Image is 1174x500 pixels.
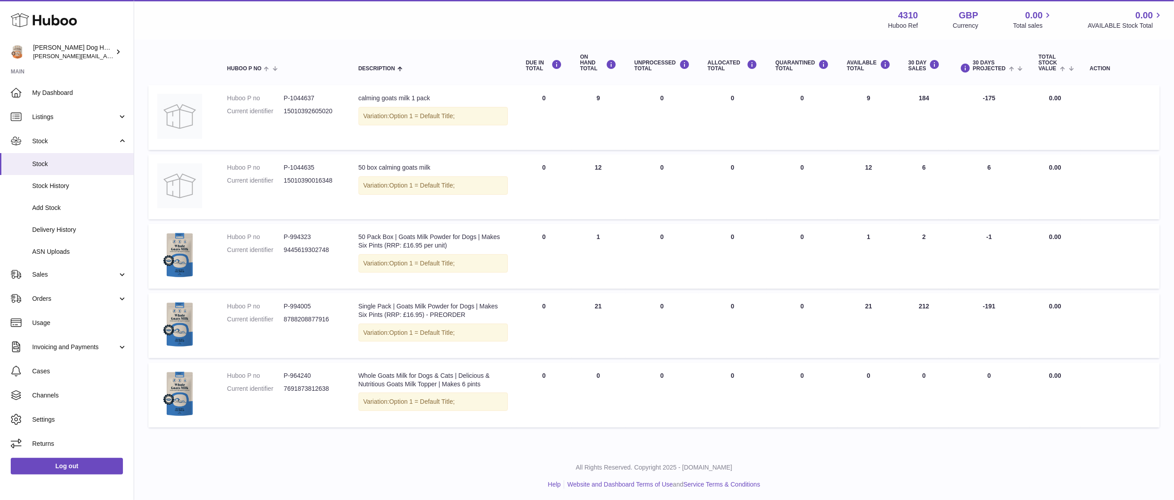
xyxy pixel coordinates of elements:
[32,160,127,168] span: Stock
[227,372,284,380] dt: Huboo P no
[571,363,625,427] td: 0
[389,112,455,120] span: Option 1 = Default Title;
[284,176,341,185] dd: 15010390016348
[900,224,949,289] td: 2
[953,21,979,30] div: Currency
[634,60,690,72] div: UNPROCESSED Total
[571,85,625,150] td: 9
[284,385,341,393] dd: 7691873812638
[625,85,699,150] td: 0
[32,182,127,190] span: Stock History
[900,85,949,150] td: 184
[32,415,127,424] span: Settings
[32,367,127,376] span: Cases
[1049,233,1061,240] span: 0.00
[359,107,508,125] div: Variation:
[32,226,127,234] span: Delivery History
[284,233,341,241] dd: P-994323
[838,363,900,427] td: 0
[564,480,760,489] li: and
[11,458,123,474] a: Log out
[801,164,804,171] span: 0
[359,302,508,319] div: Single Pack | Goats Milk Powder for Dogs | Makes Six Pints (RRP: £16.95) - PREORDER
[959,9,978,21] strong: GBP
[898,9,918,21] strong: 4310
[838,154,900,219] td: 12
[227,315,284,324] dt: Current identifier
[625,154,699,219] td: 0
[1039,54,1058,72] span: Total stock value
[284,107,341,115] dd: 15010392605020
[359,393,508,411] div: Variation:
[625,363,699,427] td: 0
[801,94,804,102] span: 0
[157,94,202,139] img: product image
[227,233,284,241] dt: Huboo P no
[284,372,341,380] dd: P-964240
[227,385,284,393] dt: Current identifier
[11,45,24,59] img: toby@hackneydoghouse.com
[625,224,699,289] td: 0
[227,163,284,172] dt: Huboo P no
[908,60,940,72] div: 30 DAY SALES
[517,224,571,289] td: 0
[801,233,804,240] span: 0
[32,137,118,145] span: Stock
[33,43,114,60] div: [PERSON_NAME] Dog House
[157,233,202,278] img: product image
[157,372,202,416] img: product image
[32,89,127,97] span: My Dashboard
[580,54,617,72] div: ON HAND Total
[227,107,284,115] dt: Current identifier
[517,154,571,219] td: 0
[33,52,179,60] span: [PERSON_NAME][EMAIL_ADDRESS][DOMAIN_NAME]
[284,302,341,311] dd: P-994005
[949,363,1030,427] td: 0
[157,302,202,347] img: product image
[32,319,127,327] span: Usage
[1049,372,1061,379] span: 0.00
[571,154,625,219] td: 12
[526,60,562,72] div: DUE IN TOTAL
[32,113,118,121] span: Listings
[517,293,571,358] td: 0
[1026,9,1043,21] span: 0.00
[949,293,1030,358] td: -191
[625,293,699,358] td: 0
[284,315,341,324] dd: 8788208877916
[32,440,127,448] span: Returns
[1049,94,1061,102] span: 0.00
[801,372,804,379] span: 0
[699,85,767,150] td: 0
[1088,21,1163,30] span: AVAILABLE Stock Total
[359,254,508,273] div: Variation:
[359,94,508,103] div: calming goats milk 1 pack
[900,293,949,358] td: 212
[141,463,1167,472] p: All Rights Reserved. Copyright 2025 - [DOMAIN_NAME]
[699,224,767,289] td: 0
[1136,9,1153,21] span: 0.00
[949,85,1030,150] td: -175
[32,204,127,212] span: Add Stock
[389,329,455,336] span: Option 1 = Default Title;
[1088,9,1163,30] a: 0.00 AVAILABLE Stock Total
[708,60,758,72] div: ALLOCATED Total
[847,60,891,72] div: AVAILABLE Total
[567,481,673,488] a: Website and Dashboard Terms of Use
[359,66,395,72] span: Description
[973,60,1007,72] span: 30 DAYS PROJECTED
[517,363,571,427] td: 0
[359,176,508,195] div: Variation:
[517,85,571,150] td: 0
[1090,66,1151,72] div: Action
[900,154,949,219] td: 6
[548,481,561,488] a: Help
[227,66,262,72] span: Huboo P no
[227,302,284,311] dt: Huboo P no
[32,343,118,351] span: Invoicing and Payments
[359,163,508,172] div: 50 box calming goats milk
[32,248,127,256] span: ASN Uploads
[1013,21,1053,30] span: Total sales
[32,270,118,279] span: Sales
[949,154,1030,219] td: 6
